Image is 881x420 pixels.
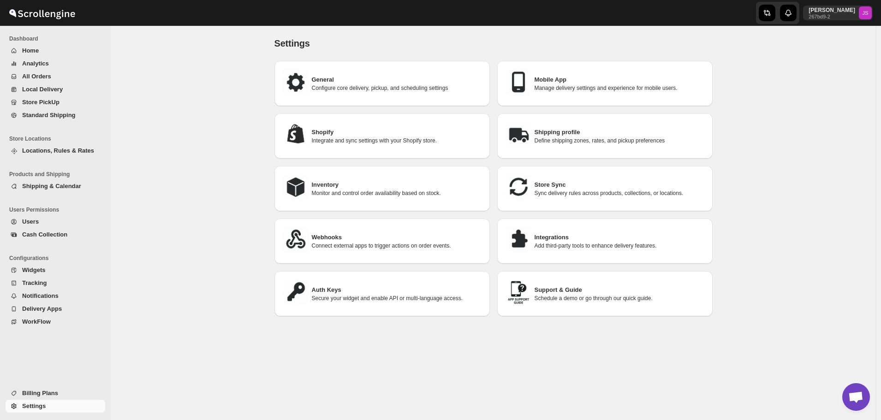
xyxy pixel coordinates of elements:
h3: Webhooks [312,233,482,242]
span: Products and Shipping [9,171,106,178]
span: Delivery Apps [22,305,62,312]
img: Inventory [282,173,310,201]
p: Monitor and control order availability based on stock. [312,189,482,197]
p: Connect external apps to trigger actions on order events. [312,242,482,249]
span: Settings [274,38,310,48]
span: Standard Shipping [22,112,76,118]
span: Widgets [22,266,45,273]
img: Webhooks [282,226,310,254]
img: General [282,68,310,96]
button: Locations, Rules & Rates [6,144,105,157]
img: Auth Keys [282,278,310,306]
button: Home [6,44,105,57]
h3: Support & Guide [535,285,705,295]
img: Mobile App [505,68,532,96]
button: WorkFlow [6,315,105,328]
h3: Integrations [535,233,705,242]
span: Tracking [22,279,47,286]
button: Shipping & Calendar [6,180,105,193]
img: Support & Guide [505,278,532,306]
h3: General [312,75,482,84]
button: Widgets [6,264,105,277]
p: Secure your widget and enable API or multi-language access. [312,295,482,302]
span: Local Delivery [22,86,63,93]
span: Settings [22,402,46,409]
button: Tracking [6,277,105,290]
button: Delivery Apps [6,302,105,315]
h3: Shipping profile [535,128,705,137]
p: Configure core delivery, pickup, and scheduling settings [312,84,482,92]
span: Users [22,218,39,225]
button: User menu [803,6,873,20]
h3: Shopify [312,128,482,137]
span: Store PickUp [22,99,60,106]
img: Shopify [282,121,310,148]
span: Configurations [9,254,106,262]
span: Home [22,47,39,54]
button: Cash Collection [6,228,105,241]
span: Billing Plans [22,390,58,396]
button: Settings [6,400,105,413]
p: Define shipping zones, rates, and pickup preferences [535,137,705,144]
h3: Store Sync [535,180,705,189]
h3: Mobile App [535,75,705,84]
span: Shipping & Calendar [22,183,81,189]
button: All Orders [6,70,105,83]
img: Integrations [505,226,532,254]
span: WorkFlow [22,318,51,325]
button: Analytics [6,57,105,70]
span: Notifications [22,292,59,299]
span: Joniel Jay Saumat [859,6,872,19]
span: Locations, Rules & Rates [22,147,94,154]
p: 267bd9-2 [809,14,855,19]
img: ScrollEngine [7,1,77,24]
span: Users Permissions [9,206,106,213]
span: Cash Collection [22,231,67,238]
h3: Inventory [312,180,482,189]
button: Users [6,215,105,228]
p: Integrate and sync settings with your Shopify store. [312,137,482,144]
button: Notifications [6,290,105,302]
p: Manage delivery settings and experience for mobile users. [535,84,705,92]
span: Analytics [22,60,49,67]
span: All Orders [22,73,51,80]
img: Shipping profile [505,121,532,148]
p: [PERSON_NAME] [809,6,855,14]
button: Billing Plans [6,387,105,400]
span: Store Locations [9,135,106,142]
h3: Auth Keys [312,285,482,295]
p: Schedule a demo or go through our quick guide. [535,295,705,302]
p: Add third-party tools to enhance delivery features. [535,242,705,249]
p: Sync delivery rules across products, collections, or locations. [535,189,705,197]
span: Dashboard [9,35,106,42]
text: JS [862,10,868,16]
a: Open chat [842,383,870,411]
img: Store Sync [505,173,532,201]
